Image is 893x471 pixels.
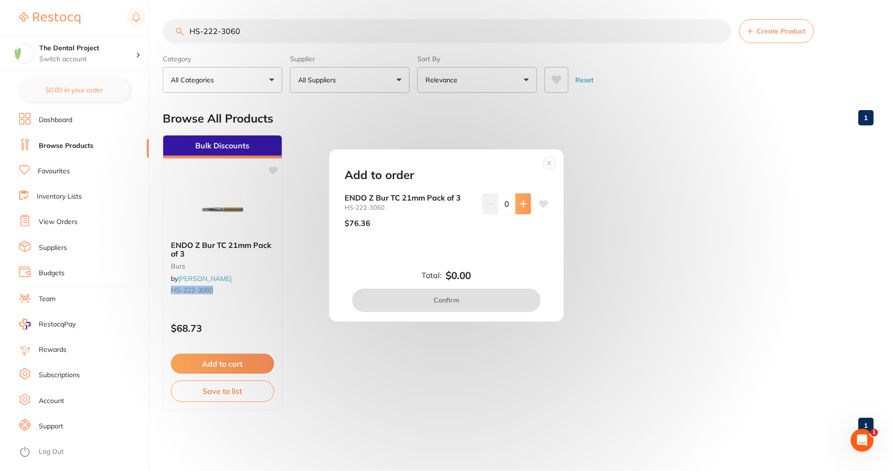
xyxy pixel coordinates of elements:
[345,219,370,227] p: $76.36
[352,289,541,312] button: Confirm
[345,204,475,211] small: HS-222-3060
[345,193,475,202] b: ENDO Z Bur TC 21mm Pack of 3
[871,429,878,437] span: 1
[446,270,471,281] b: $0.00
[422,271,442,280] label: Total:
[345,168,414,182] h2: Add to order
[851,429,874,452] iframe: Intercom live chat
